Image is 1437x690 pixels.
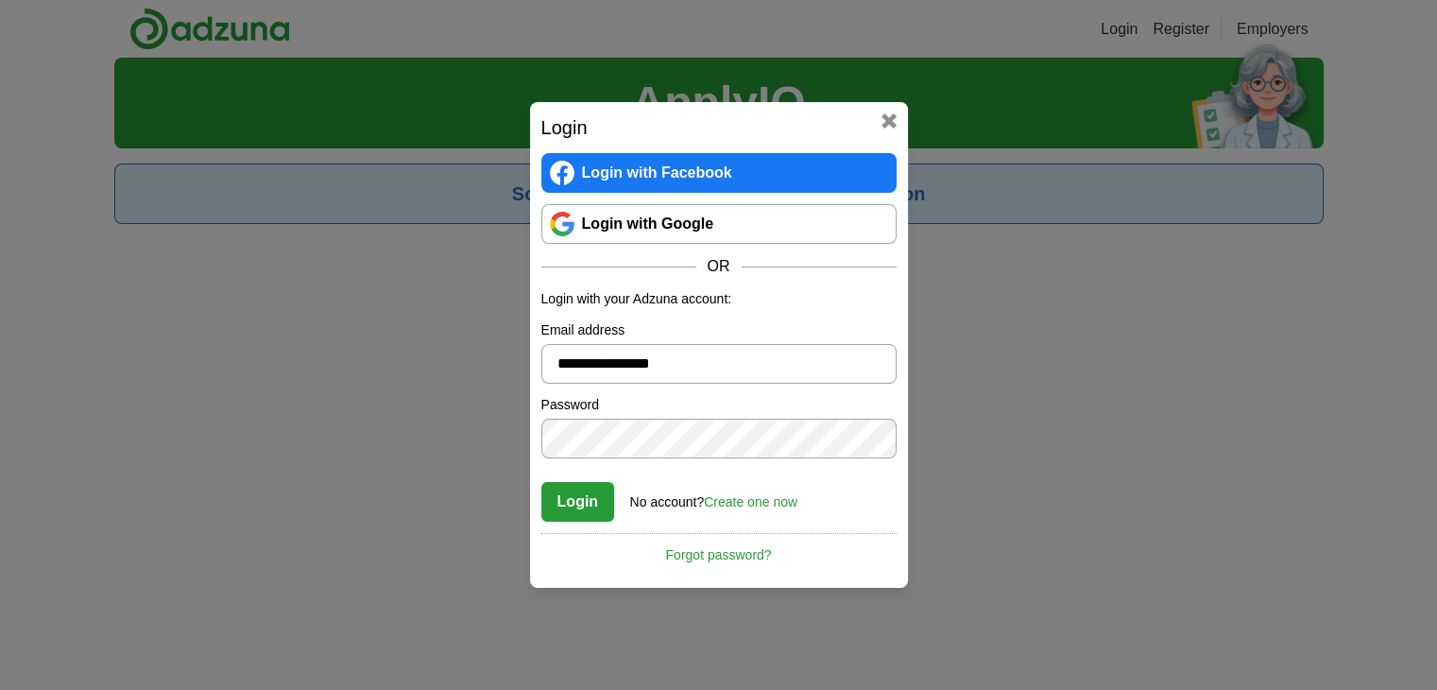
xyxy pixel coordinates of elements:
[541,204,897,244] a: Login with Google
[541,113,897,142] h2: Login
[541,533,897,565] a: Forgot password?
[541,320,897,340] label: Email address
[541,289,897,309] p: Login with your Adzuna account:
[696,255,742,278] span: OR
[541,153,897,193] a: Login with Facebook
[541,395,897,415] label: Password
[704,494,797,509] a: Create one now
[630,481,797,512] div: No account?
[541,482,615,522] button: Login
